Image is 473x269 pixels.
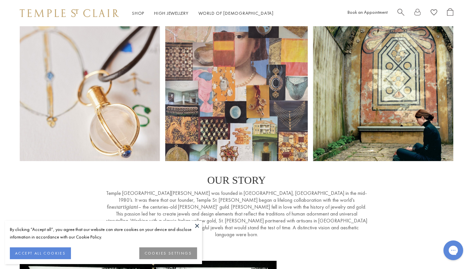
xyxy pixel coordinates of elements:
[118,203,138,210] em: artigiani
[132,9,274,17] nav: Main navigation
[10,247,71,259] button: ACCEPT ALL COOKIES
[198,10,274,16] a: World of [DEMOGRAPHIC_DATA]World of [DEMOGRAPHIC_DATA]
[139,247,197,259] button: COOKIES SETTINGS
[447,8,453,18] a: Open Shopping Bag
[10,226,197,241] div: By clicking “Accept all”, you agree that our website can store cookies on your device and disclos...
[431,8,437,18] a: View Wishlist
[20,9,119,17] img: Temple St. Clair
[105,190,368,238] p: Temple [GEOGRAPHIC_DATA][PERSON_NAME] was founded in [GEOGRAPHIC_DATA], [GEOGRAPHIC_DATA] in the ...
[105,174,368,186] p: OUR STORY
[348,9,388,15] a: Book an Appointment
[397,8,404,18] a: Search
[154,10,189,16] a: High JewelleryHigh Jewellery
[132,10,144,16] a: ShopShop
[440,238,466,262] iframe: Gorgias live chat messenger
